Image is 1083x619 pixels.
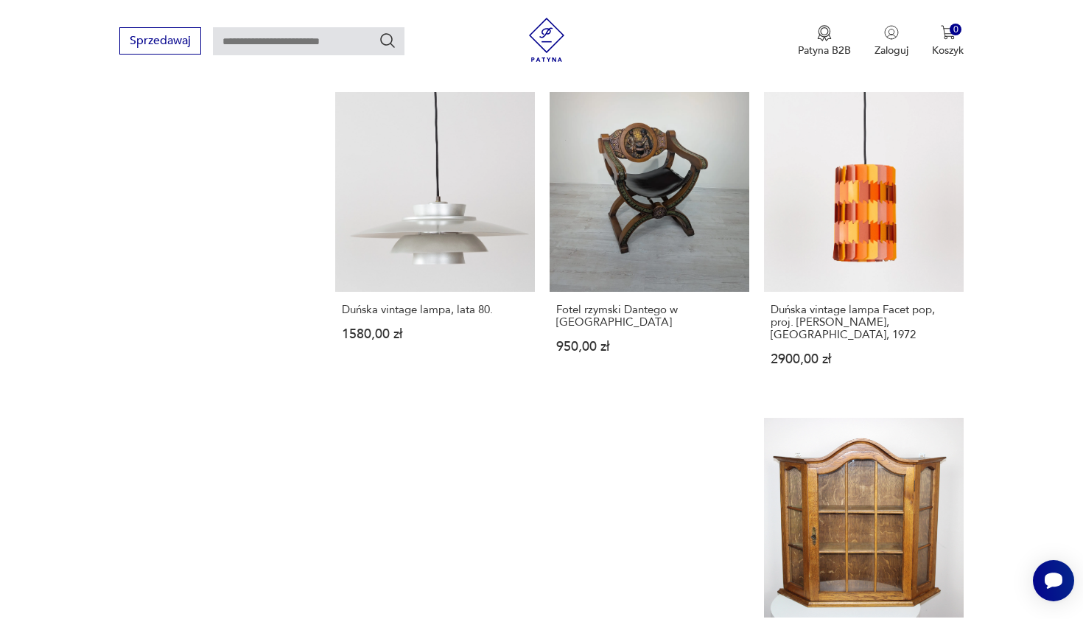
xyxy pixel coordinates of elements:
button: Sprzedawaj [119,27,201,55]
p: Koszyk [932,43,964,57]
img: Ikonka użytkownika [884,25,899,40]
p: 1580,00 zł [342,328,528,340]
p: Zaloguj [875,43,908,57]
button: Szukaj [379,32,396,49]
button: Zaloguj [875,25,908,57]
a: Ikona medaluPatyna B2B [798,25,851,57]
p: 950,00 zł [556,340,743,353]
img: Ikona koszyka [941,25,956,40]
h3: Fotel rzymski Dantego w [GEOGRAPHIC_DATA] [556,304,743,329]
a: Sprzedawaj [119,37,201,47]
button: 0Koszyk [932,25,964,57]
h3: Duńska vintage lampa Facet pop, proj. [PERSON_NAME], [GEOGRAPHIC_DATA], 1972 [771,304,957,341]
p: Patyna B2B [798,43,851,57]
h3: Duńska vintage lampa, lata 80. [342,304,528,316]
button: Patyna B2B [798,25,851,57]
p: 2900,00 zł [771,353,957,366]
iframe: Smartsupp widget button [1033,560,1074,601]
a: Duńska vintage lampa, lata 80.Duńska vintage lampa, lata 80.1580,00 zł [335,92,535,394]
img: Ikona medalu [817,25,832,41]
a: Duńska vintage lampa Facet pop, proj. Louis Weisdorf, Lufa, 1972Duńska vintage lampa Facet pop, p... [764,92,964,394]
img: Patyna - sklep z meblami i dekoracjami vintage [525,18,569,62]
div: 0 [950,24,962,36]
a: Fotel rzymski Dantego w mahoniuFotel rzymski Dantego w [GEOGRAPHIC_DATA]950,00 zł [550,92,749,394]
